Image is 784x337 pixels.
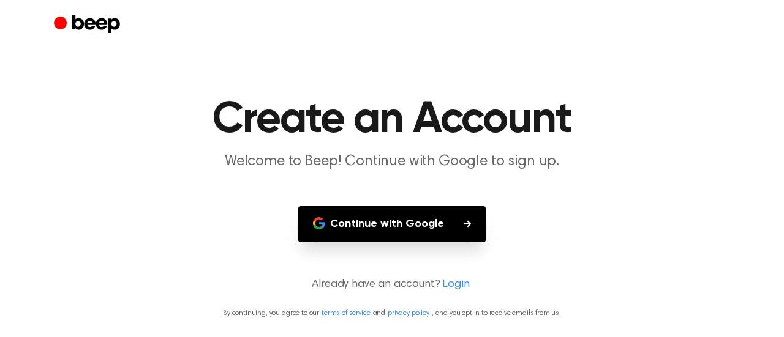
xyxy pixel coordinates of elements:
[157,152,627,172] p: Welcome to Beep! Continue with Google to sign up.
[442,276,469,293] a: Login
[78,98,706,142] h1: Create an Account
[322,309,370,317] a: terms of service
[15,308,769,319] p: By continuing, you agree to our and , and you opt in to receive emails from us.
[54,13,123,37] a: Beep
[15,276,769,293] p: Already have an account?
[388,309,429,317] a: privacy policy
[298,206,486,242] button: Continue with Google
